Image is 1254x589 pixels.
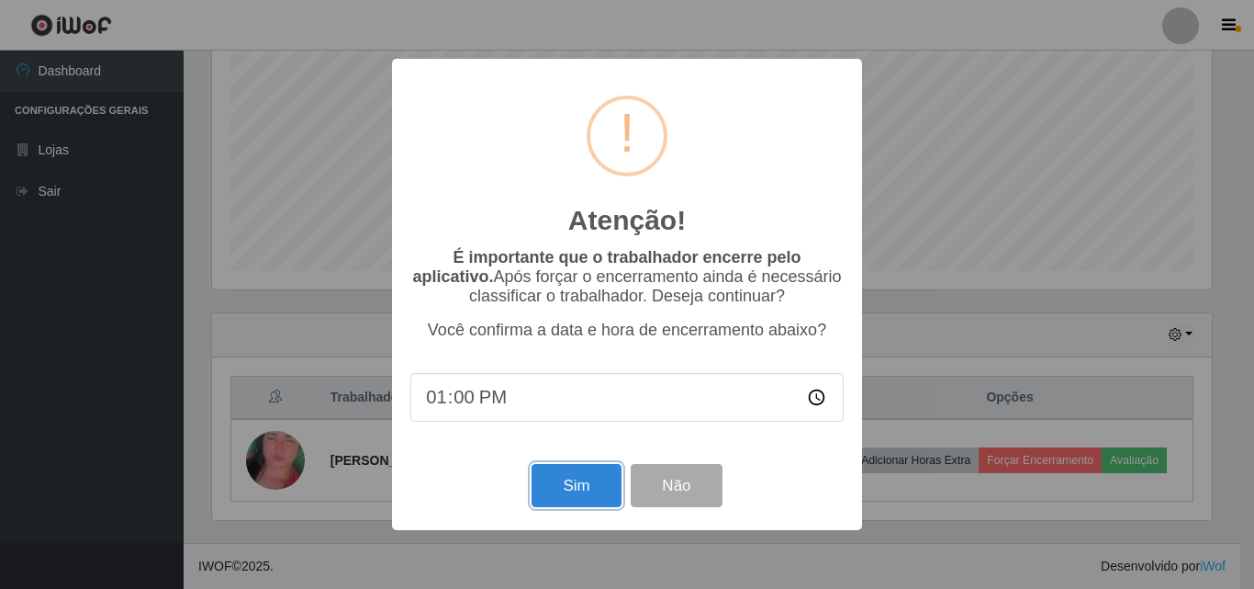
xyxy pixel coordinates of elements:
[532,464,621,507] button: Sim
[410,248,844,306] p: Após forçar o encerramento ainda é necessário classificar o trabalhador. Deseja continuar?
[631,464,722,507] button: Não
[412,248,801,286] b: É importante que o trabalhador encerre pelo aplicativo.
[568,204,686,237] h2: Atenção!
[410,321,844,340] p: Você confirma a data e hora de encerramento abaixo?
